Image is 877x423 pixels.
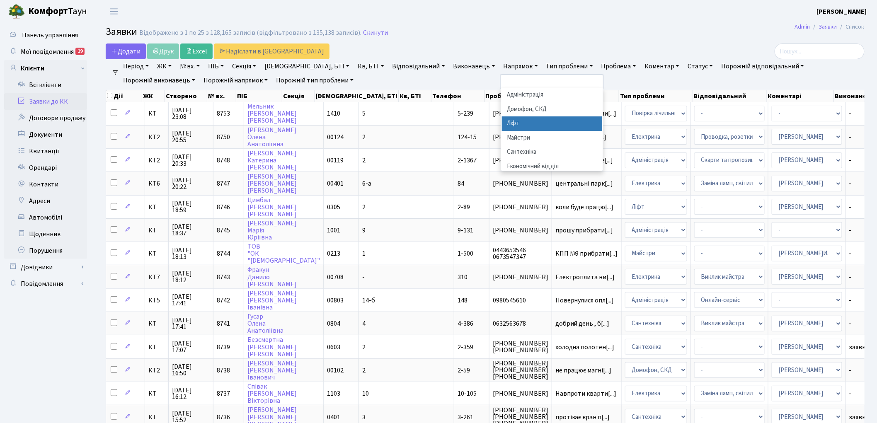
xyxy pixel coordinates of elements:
a: Всі клієнти [4,77,87,93]
a: Проблема [598,59,640,73]
button: Переключити навігацію [104,5,124,18]
span: 8748 [217,156,230,165]
span: 8745 [217,226,230,235]
span: 0443653546 0673547347 [493,247,548,260]
span: [PHONE_NUMBER] [493,227,548,234]
a: ФракунДанило[PERSON_NAME] [247,266,297,289]
span: 0401 [327,413,340,422]
span: 1410 [327,109,340,118]
span: 9-131 [458,226,473,235]
a: Секція [229,59,259,73]
a: Квитанції [4,143,87,160]
a: Порушення [4,242,87,259]
a: Мої повідомлення19 [4,44,87,60]
a: Панель управління [4,27,87,44]
span: [DATE] 18:59 [172,200,210,213]
a: [PERSON_NAME]ОленаАнатоліївна [247,126,297,149]
span: 9 [362,226,366,235]
a: Безсмертна[PERSON_NAME][PERSON_NAME] [247,336,297,359]
span: [PHONE_NUMBER] [PHONE_NUMBER] [PHONE_NUMBER] [493,360,548,380]
th: Створено [165,90,207,102]
a: № вх. [177,59,203,73]
span: [PHONE_NUMBER] [493,204,548,210]
li: Адміністрація [502,88,602,102]
a: Період [120,59,152,73]
a: Скинути [363,29,388,37]
a: ПІБ [205,59,227,73]
span: 8747 [217,179,230,188]
span: [PHONE_NUMBER] [PHONE_NUMBER] [493,340,548,353]
a: Тип проблеми [543,59,596,73]
span: 148 [458,296,468,305]
a: [DEMOGRAPHIC_DATA], БТІ [261,59,353,73]
span: 00102 [327,366,344,375]
span: [DATE] 17:41 [172,293,210,307]
span: [DATE] 23:08 [172,107,210,120]
span: КТ [148,390,165,397]
span: 1103 [327,389,340,398]
li: Список [837,22,865,31]
a: Статус [684,59,716,73]
span: 84 [458,179,464,188]
span: 2 [362,203,366,212]
span: 1 [362,249,366,258]
a: Відповідальний [389,59,448,73]
a: [PERSON_NAME]МаріяЮріївна [247,219,297,242]
a: Договори продажу [4,110,87,126]
span: 2 [362,133,366,142]
span: КТ [148,344,165,350]
a: Excel [180,44,213,59]
span: [DATE] 20:55 [172,130,210,143]
th: Виконано [834,90,877,102]
span: 2 [362,366,366,375]
span: 3 [362,413,366,422]
span: [DATE] 17:41 [172,317,210,330]
span: [DATE] 18:12 [172,270,210,283]
span: [PHONE_NUMBER] [493,390,548,397]
span: [DATE] 16:12 [172,387,210,400]
span: 2-59 [458,366,470,375]
span: КТ2 [148,157,165,164]
span: Електроплита ви[...] [555,273,615,282]
b: Комфорт [28,5,68,18]
span: 0632563678 [493,320,548,327]
span: КТ6 [148,180,165,187]
span: КТ [148,250,165,257]
a: [PERSON_NAME][PERSON_NAME][PERSON_NAME] [247,172,297,195]
a: Порожній напрямок [200,73,271,87]
span: 8742 [217,296,230,305]
span: центральні парк[...] [555,179,613,188]
span: коли буде працю[...] [555,203,614,212]
span: Навпроти кварти[...] [555,389,617,398]
span: прошу прибрати[...] [555,226,613,235]
span: протікає кран п[...] [555,413,610,422]
span: 2-359 [458,343,473,352]
th: ПІБ [236,90,282,102]
span: 124-15 [458,133,477,142]
th: Відповідальний [693,90,767,102]
a: [PERSON_NAME][PERSON_NAME]Іванівна [247,289,297,312]
span: [PHONE_NUMBER] [493,157,548,164]
span: [PHONE_NUMBER] [493,274,548,280]
span: [PHONE_NUMBER] [493,134,548,140]
span: 4 [362,319,366,328]
th: Телефон [431,90,485,102]
span: 8737 [217,389,230,398]
a: Порожній виконавець [120,73,199,87]
span: [DATE] 18:37 [172,223,210,237]
span: 10 [362,389,369,398]
span: 00401 [327,179,344,188]
th: ЖК [142,90,165,102]
img: logo.png [8,3,25,20]
span: 2-89 [458,203,470,212]
span: КТ5 [148,297,165,304]
span: Заявки [106,24,137,39]
span: Мої повідомлення [21,47,74,56]
span: 00708 [327,273,344,282]
span: 1-500 [458,249,473,258]
span: 0213 [327,249,340,258]
span: 6-а [362,179,371,188]
span: 5 [362,109,366,118]
a: ТОВ"ОК"[DEMOGRAPHIC_DATA]" [247,242,320,265]
li: Ліфт [502,116,602,131]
